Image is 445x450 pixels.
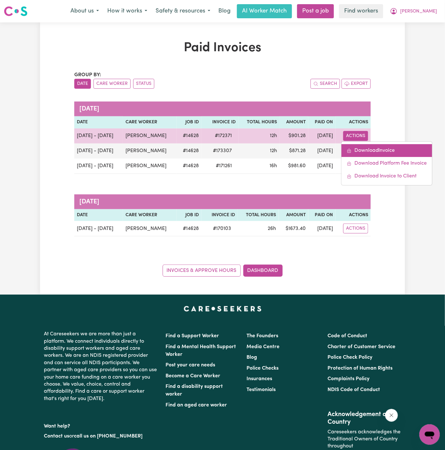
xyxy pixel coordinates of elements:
[339,4,383,18] a: Find workers
[268,226,276,231] span: 26 hours
[214,4,234,18] a: Blog
[4,4,28,19] a: Careseekers logo
[74,72,101,78] span: Group by:
[74,128,123,143] td: [DATE] - [DATE]
[177,128,201,143] td: # 14628
[328,387,380,392] a: NDIS Code of Conduct
[279,159,308,174] td: $ 981.60
[123,221,177,236] td: [PERSON_NAME]
[385,409,398,422] iframe: Close message
[74,40,371,56] h1: Paid Invoices
[279,221,308,236] td: $ 1673.40
[177,143,201,159] td: # 14628
[166,363,215,368] a: Post your care needs
[74,159,123,174] td: [DATE] - [DATE]
[93,79,131,89] button: sort invoices by care worker
[270,148,277,153] span: 12 hours
[386,4,441,18] button: My Account
[209,225,235,233] span: # 170103
[133,79,154,89] button: sort invoices by paid status
[308,143,336,159] td: [DATE]
[279,209,308,221] th: Amount
[243,265,283,277] a: Dashboard
[74,194,371,209] caption: [DATE]
[177,159,201,174] td: # 14628
[279,116,308,128] th: Amount
[343,224,368,233] button: Actions
[4,4,39,10] span: Need any help?
[247,376,272,381] a: Insurances
[163,265,241,277] a: Invoices & Approve Hours
[400,8,437,15] span: [PERSON_NAME]
[328,366,393,371] a: Protection of Human Rights
[247,355,257,360] a: Blog
[74,143,123,159] td: [DATE] - [DATE]
[44,434,69,439] a: Contact us
[247,366,279,371] a: Police Checks
[177,116,201,128] th: Job ID
[237,4,292,18] a: AI Worker Match
[270,163,277,168] span: 16 hours
[341,141,433,185] div: Actions
[44,420,158,430] p: Want help?
[308,159,336,174] td: [DATE]
[166,344,236,357] a: Find a Mental Health Support Worker
[103,4,151,18] button: How it works
[166,333,219,339] a: Find a Support Worker
[311,79,340,89] button: Search
[419,424,440,445] iframe: Button to launch messaging window
[177,209,201,221] th: Job ID
[328,355,373,360] a: Police Check Policy
[209,147,236,155] span: # 173307
[201,116,239,128] th: Invoice ID
[343,131,368,141] button: Actions
[342,144,432,157] a: Download invoice #172371
[44,430,158,442] p: or
[328,333,368,339] a: Code of Conduct
[166,384,223,397] a: Find a disability support worker
[123,143,177,159] td: [PERSON_NAME]
[123,128,177,143] td: [PERSON_NAME]
[308,116,336,128] th: Paid On
[336,209,371,221] th: Actions
[247,344,279,349] a: Media Centre
[177,221,201,236] td: # 14628
[308,221,336,236] td: [DATE]
[74,102,371,116] caption: [DATE]
[270,133,277,138] span: 12 hours
[328,344,396,349] a: Charter of Customer Service
[166,373,220,379] a: Become a Care Worker
[212,162,236,170] span: # 171261
[74,79,91,89] button: sort invoices by date
[184,306,262,311] a: Careseekers home page
[166,403,227,408] a: Find an aged care worker
[279,143,308,159] td: $ 871.28
[342,170,432,183] a: Download invoice to CS #172371
[211,132,236,140] span: # 172371
[308,209,336,221] th: Paid On
[151,4,214,18] button: Safety & resources
[74,209,123,221] th: Date
[123,209,177,221] th: Care Worker
[247,333,278,339] a: The Founders
[238,209,279,221] th: Total Hours
[336,116,371,128] th: Actions
[297,4,334,18] a: Post a job
[4,5,28,17] img: Careseekers logo
[123,116,177,128] th: Care Worker
[44,328,158,405] p: At Careseekers we are more than just a platform. We connect individuals directly to disability su...
[201,209,238,221] th: Invoice ID
[247,387,276,392] a: Testimonials
[328,376,370,381] a: Complaints Policy
[239,116,279,128] th: Total Hours
[66,4,103,18] button: About us
[308,128,336,143] td: [DATE]
[328,411,401,426] h2: Acknowledgement of Country
[74,116,123,128] th: Date
[279,128,308,143] td: $ 901.28
[342,157,432,170] a: Download platform fee #172371
[123,159,177,174] td: [PERSON_NAME]
[342,79,371,89] button: Export
[74,434,142,439] a: call us on [PHONE_NUMBER]
[74,221,123,236] td: [DATE] - [DATE]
